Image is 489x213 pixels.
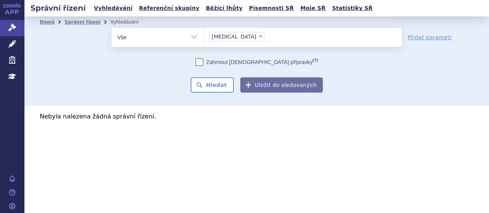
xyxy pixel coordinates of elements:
a: Domů [40,19,55,25]
a: Písemnosti SŘ [247,3,296,13]
a: Přidat parametr [408,34,452,41]
button: Hledat [191,77,234,93]
a: Referenční skupiny [137,3,202,13]
button: Uložit do sledovaných [240,77,323,93]
input: [MEDICAL_DATA] [267,32,271,41]
h2: Správní řízení [24,3,92,13]
p: Nebyla nalezena žádná správní řízení. [40,114,474,120]
abbr: (?) [313,58,318,63]
span: [MEDICAL_DATA] [212,34,256,39]
a: Statistiky SŘ [330,3,375,13]
label: Zahrnout [DEMOGRAPHIC_DATA] přípravky [196,58,318,66]
a: Vyhledávání [92,3,135,13]
a: Běžící lhůty [204,3,245,13]
a: Správní řízení [65,19,100,25]
li: Vyhledávání [110,16,149,28]
a: Moje SŘ [298,3,328,13]
span: × [258,34,263,38]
